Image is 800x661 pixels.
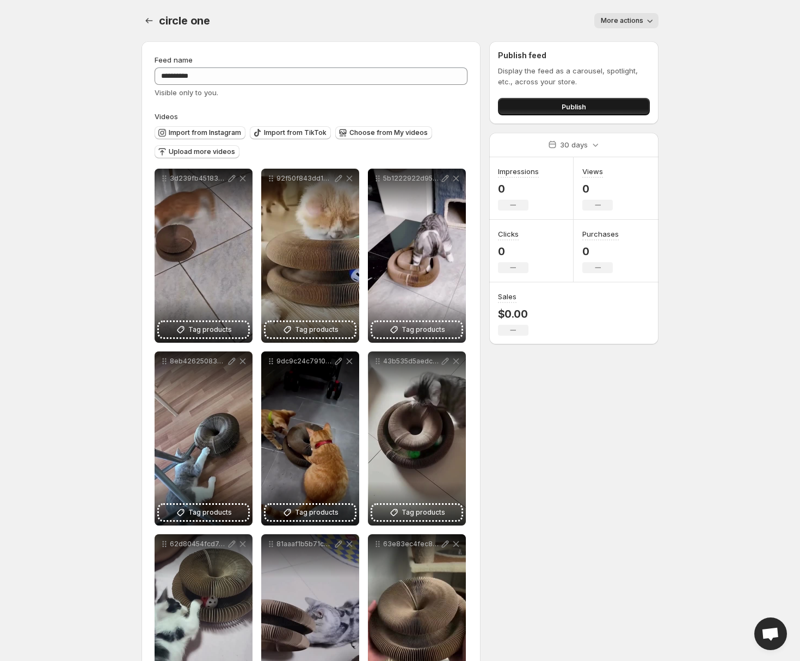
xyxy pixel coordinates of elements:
[498,65,650,87] p: Display the feed as a carousel, spotlight, etc., across your store.
[402,507,445,518] span: Tag products
[261,169,359,343] div: 92f50f843dd183f6a5bc5bf28cbf9cc5ldlwhygvhpTag products
[155,55,193,64] span: Feed name
[169,128,241,137] span: Import from Instagram
[170,174,226,183] p: 3d239fb451833b744e41171bc524bafdegnoduvnwf
[582,166,603,177] h3: Views
[498,50,650,61] h2: Publish feed
[261,351,359,526] div: 9dc9c24c791095dc2c5003928d47546esbxtmahxupTag products
[368,351,466,526] div: 43b535d5aedc2aa7c85e26554d4f9391qhziqnpchvTag products
[276,357,333,366] p: 9dc9c24c791095dc2c5003928d47546esbxtmahxup
[582,182,613,195] p: 0
[560,139,588,150] p: 30 days
[594,13,659,28] button: More actions
[141,13,157,28] button: Settings
[276,174,333,183] p: 92f50f843dd183f6a5bc5bf28cbf9cc5ldlwhygvhp
[264,128,327,137] span: Import from TikTok
[170,357,226,366] p: 8eb42625083327348910b6c47b00a2ceqwpzubeybk
[349,128,428,137] span: Choose from My videos
[266,505,355,520] button: Tag products
[498,182,539,195] p: 0
[170,540,226,548] p: 62d80454fcd7d21c931b1344787a058ftmqlnvakiy
[250,126,331,139] button: Import from TikTok
[498,228,519,239] h3: Clicks
[498,291,516,302] h3: Sales
[402,324,445,335] span: Tag products
[276,540,333,548] p: 81aaaf1b5b71c853283879894cf30d74crflbywbmf
[383,357,440,366] p: 43b535d5aedc2aa7c85e26554d4f9391qhziqnpchv
[582,228,619,239] h3: Purchases
[155,351,253,526] div: 8eb42625083327348910b6c47b00a2ceqwpzubeybkTag products
[754,617,787,650] a: Open chat
[498,307,528,320] p: $0.00
[372,322,461,337] button: Tag products
[155,126,245,139] button: Import from Instagram
[335,126,432,139] button: Choose from My videos
[498,98,650,115] button: Publish
[155,112,178,121] span: Videos
[601,16,643,25] span: More actions
[368,169,466,343] div: 5b1222922d958573c9989df5106e1e50ifmpjctyvxTag products
[562,101,586,112] span: Publish
[159,505,248,520] button: Tag products
[295,324,339,335] span: Tag products
[266,322,355,337] button: Tag products
[155,88,218,97] span: Visible only to you.
[155,169,253,343] div: 3d239fb451833b744e41171bc524bafdegnoduvnwfTag products
[169,147,235,156] span: Upload more videos
[498,245,528,258] p: 0
[295,507,339,518] span: Tag products
[155,145,239,158] button: Upload more videos
[188,507,232,518] span: Tag products
[159,14,210,27] span: circle one
[582,245,619,258] p: 0
[372,505,461,520] button: Tag products
[159,322,248,337] button: Tag products
[188,324,232,335] span: Tag products
[383,174,440,183] p: 5b1222922d958573c9989df5106e1e50ifmpjctyvx
[498,166,539,177] h3: Impressions
[383,540,440,548] p: 63e83ec4fec8fac0cbf1400c7a3b5586jnsobqobbr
